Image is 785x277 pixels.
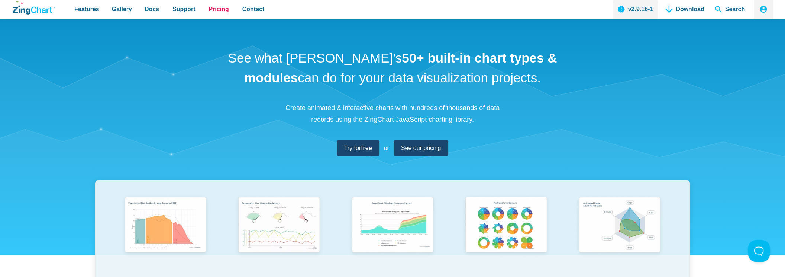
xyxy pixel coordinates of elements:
a: ZingChart Logo. Click to return to the homepage [13,1,55,15]
p: Create animated & interactive charts with hundreds of thousands of data records using the ZingCha... [281,102,504,125]
iframe: Toggle Customer Support [748,240,770,262]
span: Pricing [209,4,229,14]
span: Gallery [112,4,132,14]
span: Support [172,4,195,14]
strong: 50+ built-in chart types & modules [244,51,557,85]
img: Pie Transform Options [461,193,551,258]
img: Area Chart (Displays Nodes on Hover) [347,193,438,258]
span: Contact [242,4,265,14]
span: Try for [344,143,372,153]
strong: free [361,145,372,151]
img: Responsive Live Update Dashboard [233,193,324,258]
img: Population Distribution by Age Group in 2052 [120,193,211,258]
a: See our pricing [394,140,449,156]
a: Try forfree [337,140,379,156]
h1: See what [PERSON_NAME]'s can do for your data visualization projects. [225,48,560,87]
span: See our pricing [401,143,441,153]
span: Features [74,4,99,14]
span: or [384,143,389,153]
img: Animated Radar Chart ft. Pet Data [574,193,665,258]
span: Docs [145,4,159,14]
